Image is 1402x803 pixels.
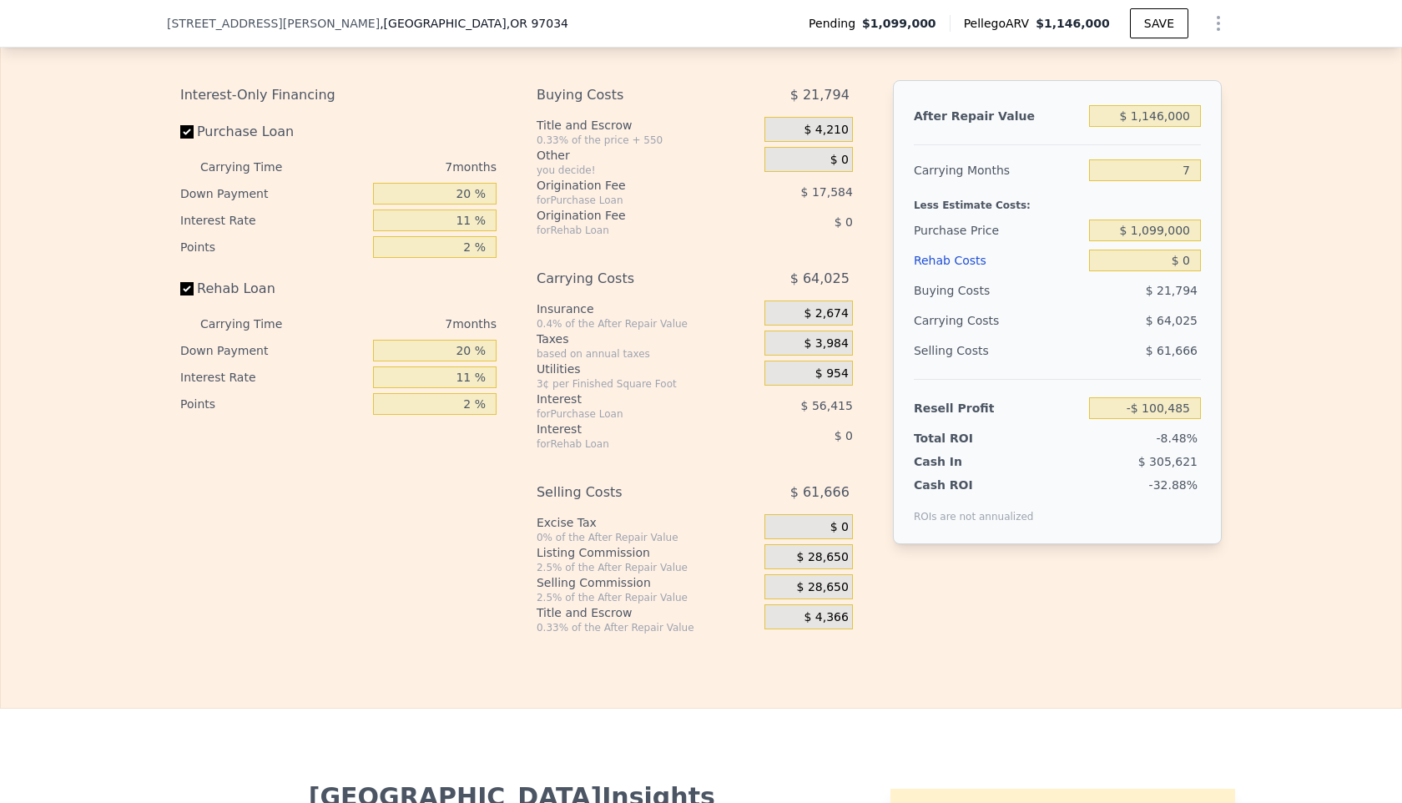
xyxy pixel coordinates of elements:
div: Cash ROI [914,477,1034,493]
input: Purchase Loan [180,125,194,139]
div: Title and Escrow [537,604,758,621]
span: $1,099,000 [862,15,936,32]
div: Carrying Months [914,155,1082,185]
div: 3¢ per Finished Square Foot [537,377,758,391]
div: Interest [537,391,723,407]
span: $ 21,794 [1146,284,1198,297]
div: 2.5% of the After Repair Value [537,591,758,604]
div: ROIs are not annualized [914,493,1034,523]
span: -8.48% [1156,432,1198,445]
div: Origination Fee [537,207,723,224]
div: for Rehab Loan [537,224,723,237]
div: Points [180,391,366,417]
div: Interest Rate [180,207,366,234]
span: $ 3,984 [804,336,848,351]
div: Selling Commission [537,574,758,591]
div: 7 months [315,311,497,337]
div: Carrying Time [200,311,309,337]
span: $ 21,794 [790,80,850,110]
div: Interest [537,421,723,437]
div: Title and Escrow [537,117,758,134]
div: 0.33% of the After Repair Value [537,621,758,634]
span: Pellego ARV [964,15,1036,32]
button: SAVE [1130,8,1188,38]
div: Selling Costs [537,477,723,508]
div: 0% of the After Repair Value [537,531,758,544]
button: Show Options [1202,7,1235,40]
span: $ 4,210 [804,123,848,138]
div: Points [180,234,366,260]
span: $ 0 [835,429,853,442]
div: you decide! [537,164,758,177]
div: Interest Rate [180,364,366,391]
div: Taxes [537,331,758,347]
div: Purchase Price [914,215,1082,245]
div: Resell Profit [914,393,1082,423]
div: Buying Costs [914,275,1082,306]
span: $ 4,366 [804,610,848,625]
div: for Purchase Loan [537,407,723,421]
span: [STREET_ADDRESS][PERSON_NAME] [167,15,380,32]
div: 0.4% of the After Repair Value [537,317,758,331]
div: Less Estimate Costs: [914,185,1201,215]
div: for Purchase Loan [537,194,723,207]
div: Excise Tax [537,514,758,531]
div: for Rehab Loan [537,437,723,451]
input: Rehab Loan [180,282,194,295]
div: Buying Costs [537,80,723,110]
span: $ 28,650 [797,550,849,565]
span: $ 64,025 [1146,314,1198,327]
div: 7 months [315,154,497,180]
span: $ 0 [835,215,853,229]
div: Carrying Time [200,154,309,180]
div: Utilities [537,361,758,377]
span: $ 61,666 [1146,344,1198,357]
div: Other [537,147,758,164]
div: Listing Commission [537,544,758,561]
div: Selling Costs [914,336,1082,366]
div: Carrying Costs [537,264,723,294]
span: $ 17,584 [801,185,853,199]
span: $ 2,674 [804,306,848,321]
span: $1,146,000 [1036,17,1110,30]
span: $ 954 [815,366,849,381]
div: Origination Fee [537,177,723,194]
span: $ 61,666 [790,477,850,508]
div: 2.5% of the After Repair Value [537,561,758,574]
label: Rehab Loan [180,274,366,304]
span: , OR 97034 [507,17,568,30]
span: , [GEOGRAPHIC_DATA] [380,15,568,32]
span: -32.88% [1149,478,1198,492]
span: Pending [809,15,862,32]
div: Total ROI [914,430,1018,447]
span: $ 0 [830,520,849,535]
div: based on annual taxes [537,347,758,361]
div: Down Payment [180,180,366,207]
div: Down Payment [180,337,366,364]
div: 0.33% of the price + 550 [537,134,758,147]
div: Rehab Costs [914,245,1082,275]
label: Purchase Loan [180,117,366,147]
span: $ 64,025 [790,264,850,294]
div: Insurance [537,300,758,317]
div: Carrying Costs [914,306,1018,336]
div: After Repair Value [914,101,1082,131]
div: Cash In [914,453,1018,470]
span: $ 0 [830,153,849,168]
div: Interest-Only Financing [180,80,497,110]
span: $ 305,621 [1138,455,1198,468]
span: $ 28,650 [797,580,849,595]
span: $ 56,415 [801,399,853,412]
